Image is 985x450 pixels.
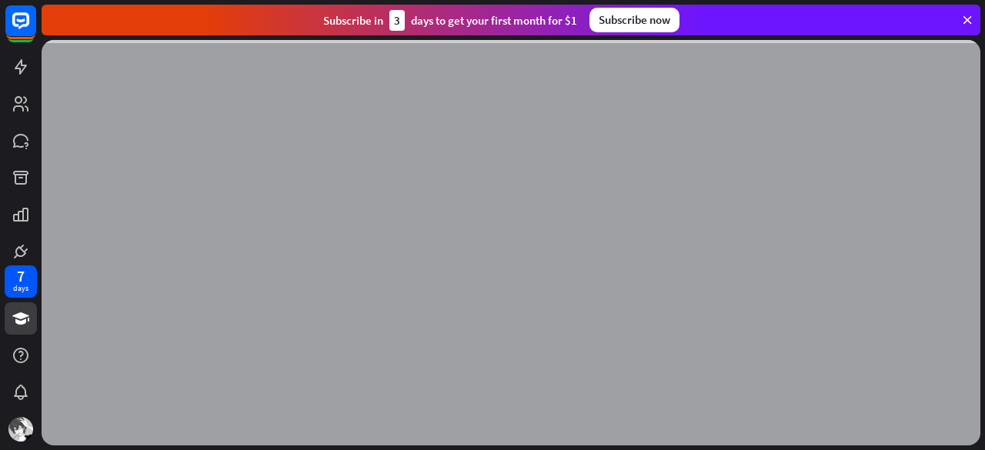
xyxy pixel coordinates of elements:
[13,283,28,294] div: days
[5,265,37,298] a: 7 days
[17,269,25,283] div: 7
[323,10,577,31] div: Subscribe in days to get your first month for $1
[389,10,405,31] div: 3
[589,8,679,32] div: Subscribe now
